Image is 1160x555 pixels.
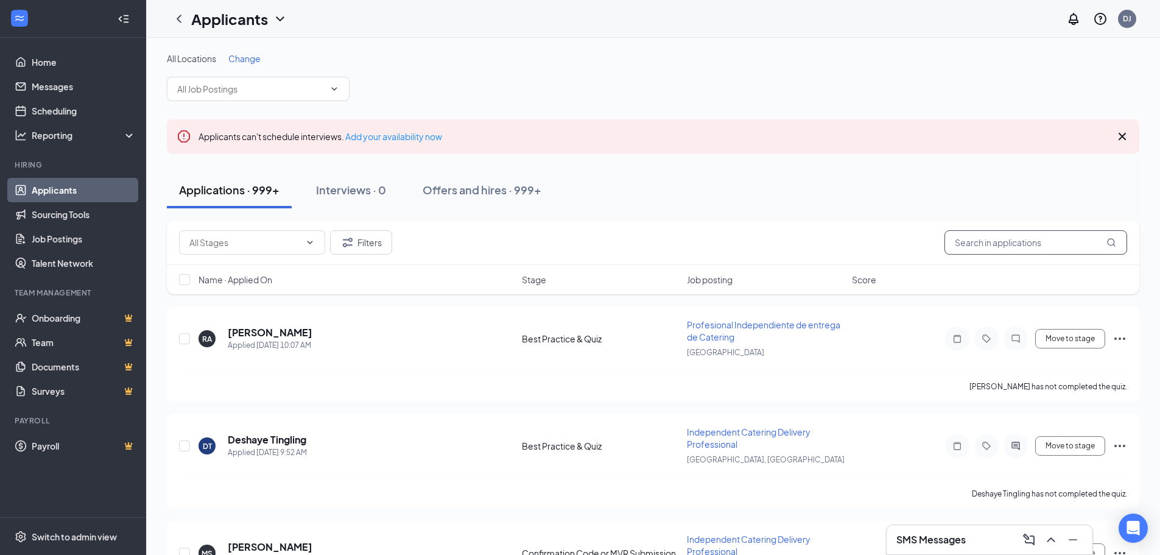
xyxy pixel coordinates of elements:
div: Best Practice & Quiz [522,440,680,452]
input: All Stages [189,236,300,249]
a: Applicants [32,178,136,202]
svg: Note [950,441,965,451]
div: Payroll [15,415,133,426]
button: ChevronUp [1041,530,1061,550]
div: DJ [1123,13,1131,24]
h3: SMS Messages [896,533,966,546]
div: Interviews · 0 [316,182,386,197]
svg: Ellipses [1113,439,1127,453]
a: Add your availability now [345,131,442,142]
h1: Applicants [191,9,268,29]
span: Independent Catering Delivery Professional [687,426,810,450]
button: Move to stage [1035,329,1105,348]
svg: ChevronDown [305,238,315,247]
span: Stage [522,274,546,286]
p: [PERSON_NAME] has not completed the quiz. [969,381,1127,392]
span: Change [228,53,261,64]
svg: Tag [979,441,994,451]
input: Search in applications [944,230,1127,255]
svg: ComposeMessage [1022,532,1036,547]
div: Team Management [15,288,133,298]
span: Name · Applied On [199,274,272,286]
div: Best Practice & Quiz [522,333,680,345]
span: [GEOGRAPHIC_DATA], [GEOGRAPHIC_DATA] [687,455,845,464]
span: [GEOGRAPHIC_DATA] [687,348,764,357]
svg: Minimize [1066,532,1080,547]
div: Applied [DATE] 10:07 AM [228,339,312,352]
svg: Tag [979,334,994,344]
a: DocumentsCrown [32,355,136,379]
svg: ChevronLeft [172,12,186,26]
span: Applicants can't schedule interviews. [199,131,442,142]
span: All Locations [167,53,216,64]
div: RA [202,334,212,344]
a: OnboardingCrown [32,306,136,330]
div: DT [203,441,212,451]
a: Talent Network [32,251,136,275]
a: Sourcing Tools [32,202,136,227]
a: Job Postings [32,227,136,251]
div: Open Intercom Messenger [1119,514,1148,543]
svg: ChevronDown [329,84,339,94]
svg: Collapse [118,13,130,25]
a: Scheduling [32,99,136,123]
input: All Job Postings [177,82,325,96]
a: Messages [32,74,136,99]
svg: ChevronUp [1044,532,1058,547]
button: Minimize [1063,530,1083,550]
a: TeamCrown [32,330,136,355]
svg: Analysis [15,129,27,141]
svg: Ellipses [1113,331,1127,346]
div: Switch to admin view [32,531,117,543]
svg: Notifications [1066,12,1081,26]
svg: ChevronDown [273,12,287,26]
button: Filter Filters [330,230,392,255]
p: Deshaye Tingling has not completed the quiz. [972,489,1127,499]
svg: Error [177,129,191,144]
svg: Note [950,334,965,344]
span: Score [852,274,876,286]
h5: Deshaye Tingling [228,433,306,447]
svg: QuestionInfo [1093,12,1108,26]
svg: ActiveChat [1008,441,1023,451]
div: Applications · 999+ [179,182,279,197]
div: Reporting [32,129,136,141]
div: Hiring [15,160,133,170]
svg: Cross [1115,129,1130,144]
a: SurveysCrown [32,379,136,403]
div: Applied [DATE] 9:52 AM [228,447,307,459]
span: Profesional Independiente de entrega de Catering [687,319,840,342]
a: Home [32,50,136,74]
svg: Settings [15,531,27,543]
span: Job posting [687,274,733,286]
h5: [PERSON_NAME] [228,540,312,554]
h5: [PERSON_NAME] [228,326,312,339]
div: Offers and hires · 999+ [423,182,541,197]
svg: ChatInactive [1008,334,1023,344]
a: PayrollCrown [32,434,136,458]
button: Move to stage [1035,436,1105,456]
svg: Filter [340,235,355,250]
svg: WorkstreamLogo [13,12,26,24]
svg: MagnifyingGlass [1106,238,1116,247]
button: ComposeMessage [1019,530,1039,550]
